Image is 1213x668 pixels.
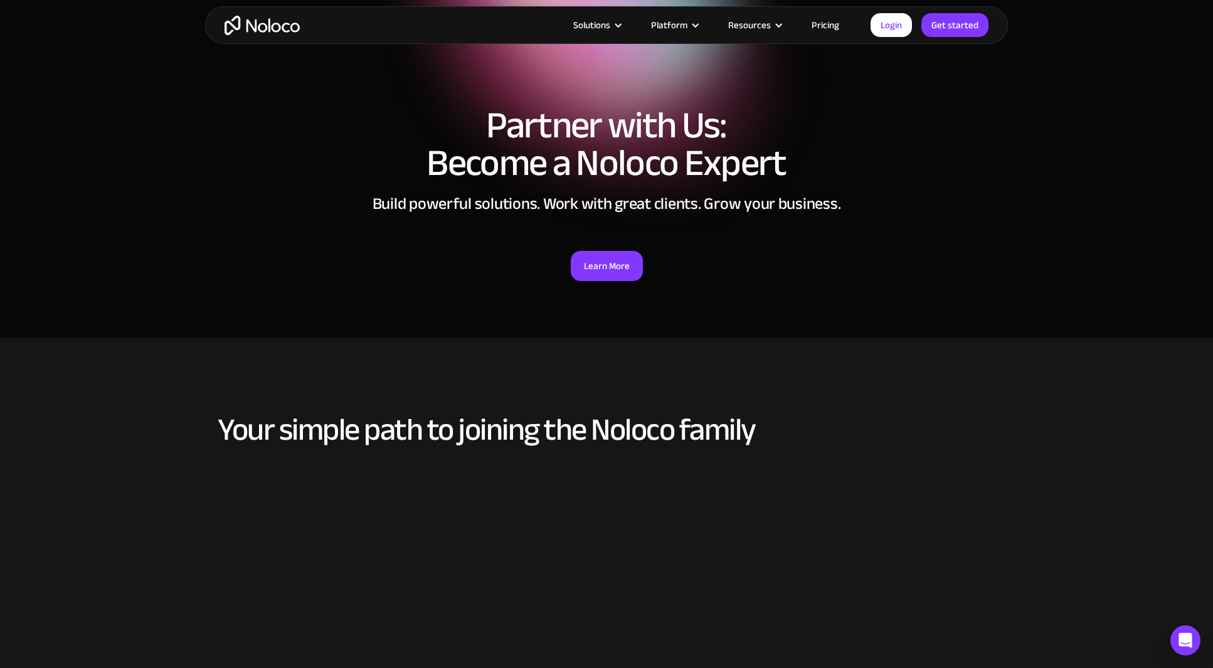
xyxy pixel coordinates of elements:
strong: Build powerful solutions. Work with great clients. Grow your business. [373,188,841,219]
div: Resources [728,17,771,33]
a: Login [871,13,912,37]
a: Get started [921,13,988,37]
div: Platform [635,17,712,33]
div: Solutions [558,17,635,33]
div: Resources [712,17,796,33]
h2: Your simple path to joining the Noloco family [218,413,995,447]
a: Learn More [571,251,643,281]
div: Open Intercom Messenger [1170,625,1200,655]
a: Pricing [796,17,855,33]
div: Solutions [573,17,610,33]
a: home [225,16,300,35]
div: Platform [651,17,687,33]
h1: Partner with Us: Become a Noloco Expert [218,107,995,182]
